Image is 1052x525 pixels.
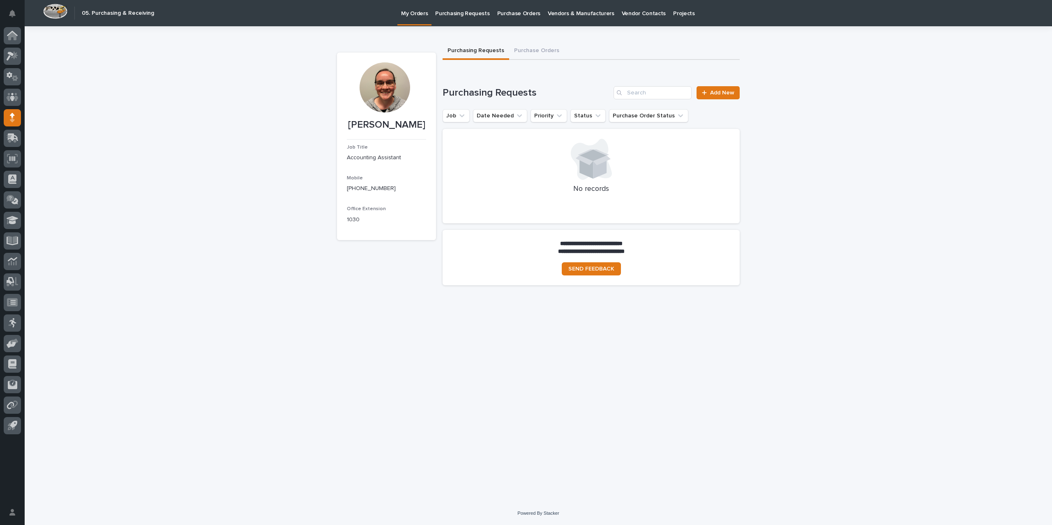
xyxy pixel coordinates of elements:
[443,43,509,60] button: Purchasing Requests
[473,109,527,122] button: Date Needed
[347,176,363,181] span: Mobile
[614,86,692,99] input: Search
[562,262,621,275] a: SEND FEEDBACK
[82,10,154,17] h2: 05. Purchasing & Receiving
[710,90,734,96] span: Add New
[4,5,21,22] button: Notifications
[443,87,610,99] h1: Purchasing Requests
[347,216,426,224] p: 1030
[509,43,564,60] button: Purchase Orders
[347,186,396,191] a: [PHONE_NUMBER]
[347,145,368,150] span: Job Title
[517,511,559,516] a: Powered By Stacker
[452,185,730,194] p: No records
[347,119,426,131] p: [PERSON_NAME]
[43,4,67,19] img: Workspace Logo
[347,154,426,162] p: Accounting Assistant
[697,86,740,99] a: Add New
[568,266,614,272] span: SEND FEEDBACK
[609,109,688,122] button: Purchase Order Status
[570,109,606,122] button: Status
[10,10,21,23] div: Notifications
[531,109,567,122] button: Priority
[347,206,386,211] span: Office Extension
[443,109,470,122] button: Job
